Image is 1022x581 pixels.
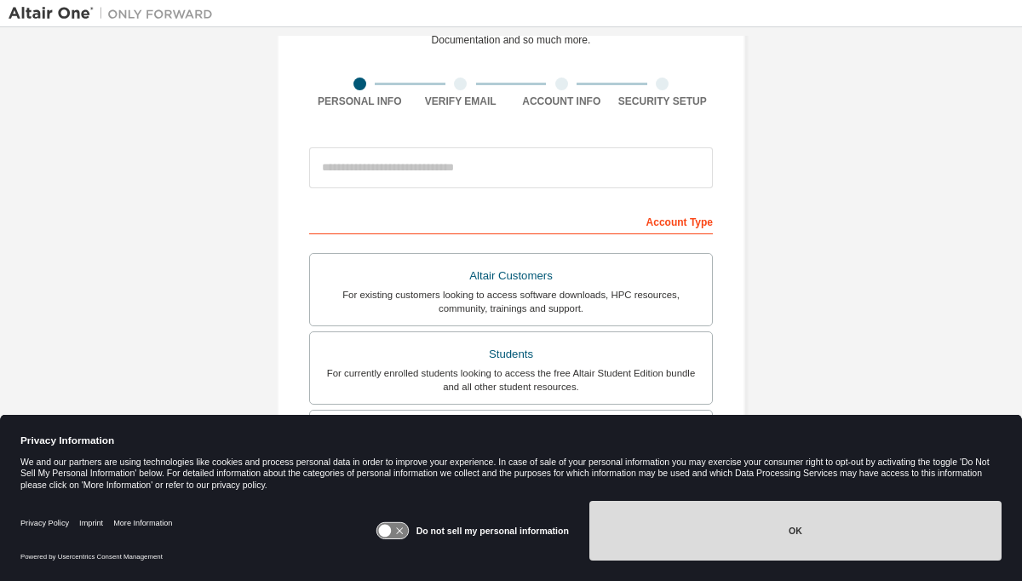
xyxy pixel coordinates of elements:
div: For currently enrolled students looking to access the free Altair Student Edition bundle and all ... [320,366,702,394]
div: For existing customers looking to access software downloads, HPC resources, community, trainings ... [320,288,702,315]
div: Personal Info [309,95,411,108]
img: Altair One [9,5,221,22]
div: Security Setup [612,95,714,108]
div: Altair Customers [320,264,702,288]
div: Account Type [309,207,713,234]
div: Account Info [511,95,612,108]
div: Verify Email [411,95,512,108]
div: Students [320,342,702,366]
